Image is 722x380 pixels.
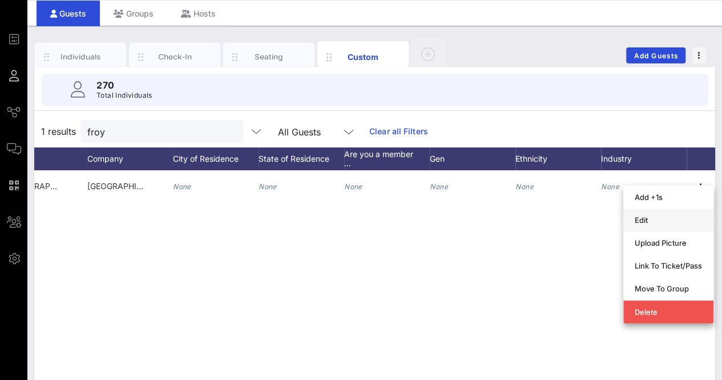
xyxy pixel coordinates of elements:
[635,193,702,202] div: Add +1s
[430,182,448,191] i: None
[635,215,702,225] div: Edit
[55,51,106,62] div: Individuals
[369,125,428,138] a: Clear all Filters
[634,51,679,60] span: Add Guests
[626,47,685,63] button: Add Guests
[173,147,259,170] div: City of Residence
[41,125,76,138] span: 1 results
[150,51,200,62] div: Check-In
[601,147,687,170] div: Industry
[96,78,152,92] p: 270
[515,147,601,170] div: Ethnicity
[259,147,344,170] div: State of Residence
[635,307,702,317] div: Delete
[96,90,152,101] p: Total Individuals
[173,182,191,191] i: None
[259,182,277,191] i: None
[271,120,362,143] div: All Guests
[2,147,87,170] div: Job
[635,284,702,293] div: Move To Group
[430,147,515,170] div: Gen
[635,238,702,247] div: Upload Picture
[87,181,235,191] span: [GEOGRAPHIC_DATA][PERSON_NAME]
[338,51,389,63] div: Custom
[344,147,430,170] div: Are you a member …
[515,182,534,191] i: None
[278,127,321,137] div: All Guests
[87,147,173,170] div: Company
[244,51,295,62] div: Seating
[2,181,91,191] span: [DEMOGRAPHIC_DATA]
[635,261,702,270] div: Link To Ticket/Pass
[167,1,229,26] div: Hosts
[100,1,167,26] div: Groups
[344,182,362,191] i: None
[37,1,100,26] div: Guests
[601,182,619,191] i: None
